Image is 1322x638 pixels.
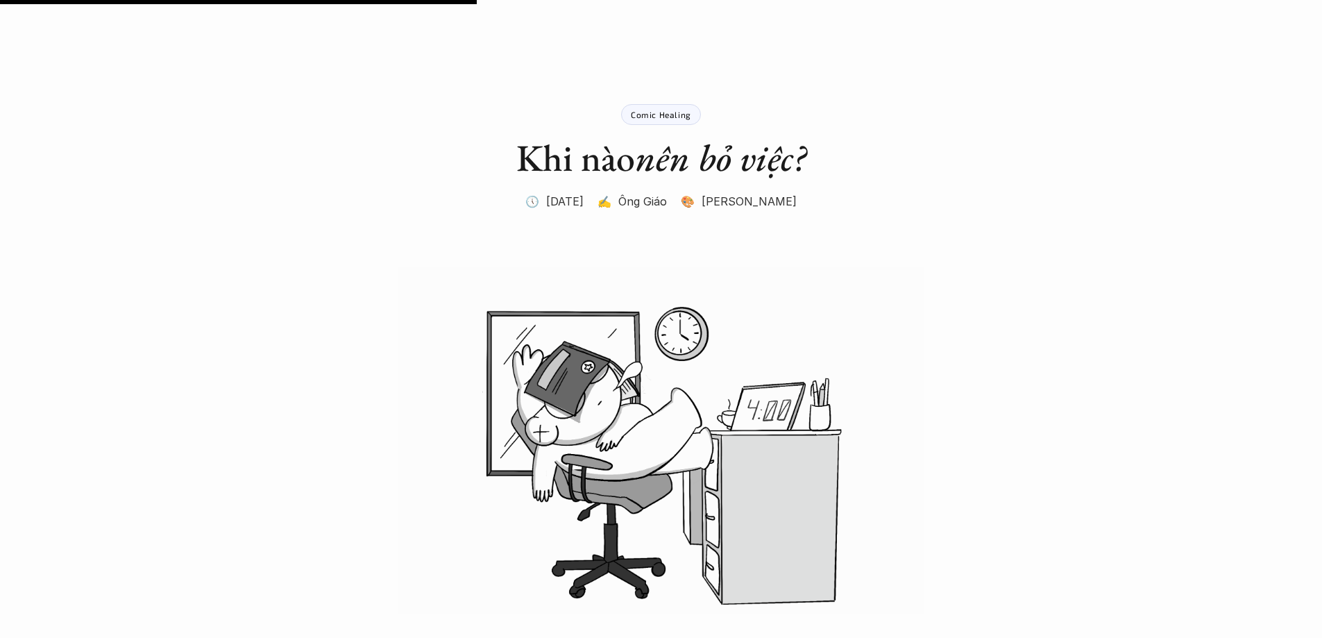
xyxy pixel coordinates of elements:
em: nên bỏ việc? [635,133,806,182]
p: Comic Healing [631,110,691,119]
p: 🎨 [PERSON_NAME] [681,191,797,212]
h1: Khi nào [516,135,806,181]
p: 🕔 [DATE] [525,191,584,212]
p: ✍️ Ông Giáo [598,191,667,212]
